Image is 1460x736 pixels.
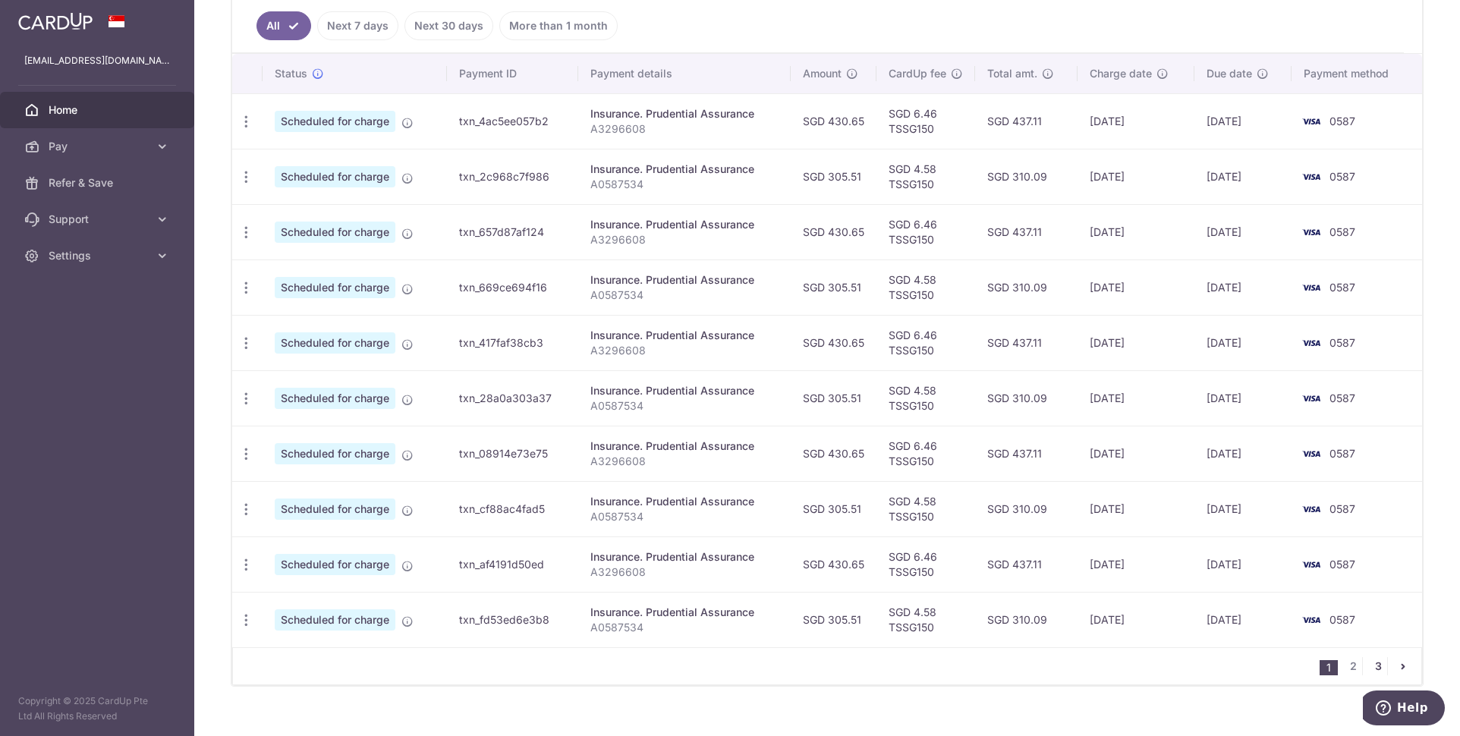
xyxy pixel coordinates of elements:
[791,149,876,204] td: SGD 305.51
[1296,500,1326,518] img: Bank Card
[1329,447,1355,460] span: 0587
[590,288,779,303] p: A0587534
[1329,558,1355,571] span: 0587
[590,509,779,524] p: A0587534
[889,66,946,81] span: CardUp fee
[1329,115,1355,127] span: 0587
[1078,93,1194,149] td: [DATE]
[1078,536,1194,592] td: [DATE]
[876,481,975,536] td: SGD 4.58 TSSG150
[1329,225,1355,238] span: 0587
[876,370,975,426] td: SGD 4.58 TSSG150
[590,605,779,620] div: Insurance. Prudential Assurance
[24,53,170,68] p: [EMAIL_ADDRESS][DOMAIN_NAME]
[1078,592,1194,647] td: [DATE]
[590,494,779,509] div: Insurance. Prudential Assurance
[791,315,876,370] td: SGD 430.65
[1296,611,1326,629] img: Bank Card
[317,11,398,40] a: Next 7 days
[1296,168,1326,186] img: Bank Card
[1194,315,1292,370] td: [DATE]
[975,592,1078,647] td: SGD 310.09
[1296,223,1326,241] img: Bank Card
[975,481,1078,536] td: SGD 310.09
[1194,149,1292,204] td: [DATE]
[49,139,149,154] span: Pay
[876,536,975,592] td: SGD 6.46 TSSG150
[791,204,876,259] td: SGD 430.65
[590,620,779,635] p: A0587534
[447,54,579,93] th: Payment ID
[1078,259,1194,315] td: [DATE]
[975,259,1078,315] td: SGD 310.09
[447,370,579,426] td: txn_28a0a303a37
[1194,592,1292,647] td: [DATE]
[791,93,876,149] td: SGD 430.65
[1329,336,1355,349] span: 0587
[975,370,1078,426] td: SGD 310.09
[1296,555,1326,574] img: Bank Card
[791,592,876,647] td: SGD 305.51
[447,481,579,536] td: txn_cf88ac4fad5
[447,93,579,149] td: txn_4ac5ee057b2
[876,592,975,647] td: SGD 4.58 TSSG150
[590,177,779,192] p: A0587534
[975,315,1078,370] td: SGD 437.11
[1207,66,1252,81] span: Due date
[447,259,579,315] td: txn_669ce694f16
[1078,204,1194,259] td: [DATE]
[275,222,395,243] span: Scheduled for charge
[1194,204,1292,259] td: [DATE]
[791,259,876,315] td: SGD 305.51
[876,315,975,370] td: SGD 6.46 TSSG150
[876,204,975,259] td: SGD 6.46 TSSG150
[975,204,1078,259] td: SGD 437.11
[1194,536,1292,592] td: [DATE]
[1344,657,1362,675] a: 2
[275,166,395,187] span: Scheduled for charge
[447,204,579,259] td: txn_657d87af124
[1320,660,1338,675] li: 1
[803,66,842,81] span: Amount
[1369,657,1387,675] a: 3
[590,454,779,469] p: A3296608
[590,549,779,565] div: Insurance. Prudential Assurance
[876,93,975,149] td: SGD 6.46 TSSG150
[447,315,579,370] td: txn_417faf38cb3
[1194,370,1292,426] td: [DATE]
[1194,259,1292,315] td: [DATE]
[590,343,779,358] p: A3296608
[275,499,395,520] span: Scheduled for charge
[590,232,779,247] p: A3296608
[49,175,149,190] span: Refer & Save
[275,388,395,409] span: Scheduled for charge
[1078,149,1194,204] td: [DATE]
[791,536,876,592] td: SGD 430.65
[275,66,307,81] span: Status
[1194,426,1292,481] td: [DATE]
[590,439,779,454] div: Insurance. Prudential Assurance
[1363,690,1445,728] iframe: Opens a widget where you can find more information
[1194,93,1292,149] td: [DATE]
[1296,334,1326,352] img: Bank Card
[49,248,149,263] span: Settings
[1090,66,1152,81] span: Charge date
[447,536,579,592] td: txn_af4191d50ed
[1329,281,1355,294] span: 0587
[590,121,779,137] p: A3296608
[590,272,779,288] div: Insurance. Prudential Assurance
[404,11,493,40] a: Next 30 days
[447,426,579,481] td: txn_08914e73e75
[18,12,93,30] img: CardUp
[275,443,395,464] span: Scheduled for charge
[1296,389,1326,407] img: Bank Card
[1078,370,1194,426] td: [DATE]
[578,54,791,93] th: Payment details
[590,106,779,121] div: Insurance. Prudential Assurance
[1078,315,1194,370] td: [DATE]
[1296,445,1326,463] img: Bank Card
[987,66,1037,81] span: Total amt.
[791,370,876,426] td: SGD 305.51
[1329,170,1355,183] span: 0587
